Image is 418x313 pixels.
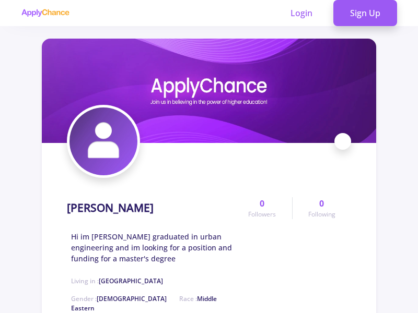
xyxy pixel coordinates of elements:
a: 0Followers [233,197,292,219]
span: Followers [248,210,276,219]
img: maryam najarpishecover image [42,39,376,143]
span: Gender : [71,294,167,303]
span: Living in : [71,276,163,285]
span: 0 [260,197,264,210]
span: Race : [71,294,217,312]
span: Hi im [PERSON_NAME] graduated in urban engineering and im looking for a position and funding for ... [71,231,233,264]
img: maryam najarpisheavatar [69,107,137,175]
span: [DEMOGRAPHIC_DATA] [97,294,167,303]
span: Middle Eastern [71,294,217,312]
a: 0Following [292,197,351,219]
h1: [PERSON_NAME] [67,201,154,214]
span: [GEOGRAPHIC_DATA] [99,276,163,285]
span: 0 [319,197,324,210]
span: Following [308,210,335,219]
img: applychance logo text only [21,9,69,17]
